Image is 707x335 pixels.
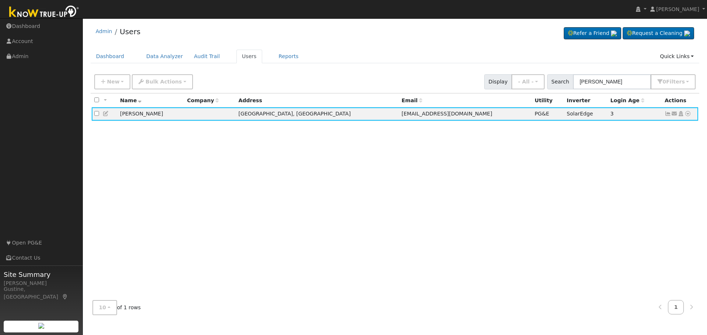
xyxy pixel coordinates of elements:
a: Other actions [685,110,691,118]
span: [PERSON_NAME] [656,6,699,12]
a: Login As [678,111,684,117]
span: 10 [99,304,106,310]
div: Address [239,97,397,104]
a: Request a Cleaning [623,27,694,40]
span: Bulk Actions [145,79,182,85]
div: Utility [535,97,562,104]
button: Bulk Actions [132,74,193,89]
span: Days since last login [611,97,644,103]
div: Actions [665,97,696,104]
span: Email [402,97,422,103]
a: Reports [273,50,304,63]
span: Display [484,74,512,89]
img: Know True-Up [6,4,83,21]
a: Quick Links [654,50,699,63]
span: Filter [666,79,685,85]
a: Map [62,294,68,300]
a: agrobinson1986@gmail.com [671,110,678,118]
input: Search [573,74,651,89]
span: [EMAIL_ADDRESS][DOMAIN_NAME] [402,111,492,117]
td: [PERSON_NAME] [117,107,184,121]
div: Inverter [567,97,605,104]
div: [PERSON_NAME] [4,279,79,287]
span: Company name [187,97,219,103]
a: Audit Trail [189,50,225,63]
img: retrieve [38,323,44,329]
button: 0Filters [651,74,696,89]
button: 10 [92,300,117,315]
span: SolarEdge [567,111,593,117]
div: Gustine, [GEOGRAPHIC_DATA] [4,285,79,301]
span: PG&E [535,111,549,117]
a: 1 [668,300,684,314]
a: Data Analyzer [141,50,189,63]
span: New [107,79,119,85]
a: Users [236,50,262,63]
img: retrieve [684,31,690,36]
span: s [682,79,685,85]
span: Search [547,74,573,89]
a: Edit User [103,111,109,117]
span: 09/22/2025 12:49:23 PM [611,111,614,117]
a: Show Graph [665,111,671,117]
span: Name [120,97,142,103]
img: retrieve [611,31,617,36]
button: New [94,74,131,89]
span: Site Summary [4,270,79,279]
button: - All - [511,74,545,89]
a: Users [120,27,140,36]
a: Dashboard [91,50,130,63]
td: [GEOGRAPHIC_DATA], [GEOGRAPHIC_DATA] [236,107,399,121]
span: of 1 rows [92,300,141,315]
a: Admin [96,28,112,34]
a: Refer a Friend [564,27,621,40]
